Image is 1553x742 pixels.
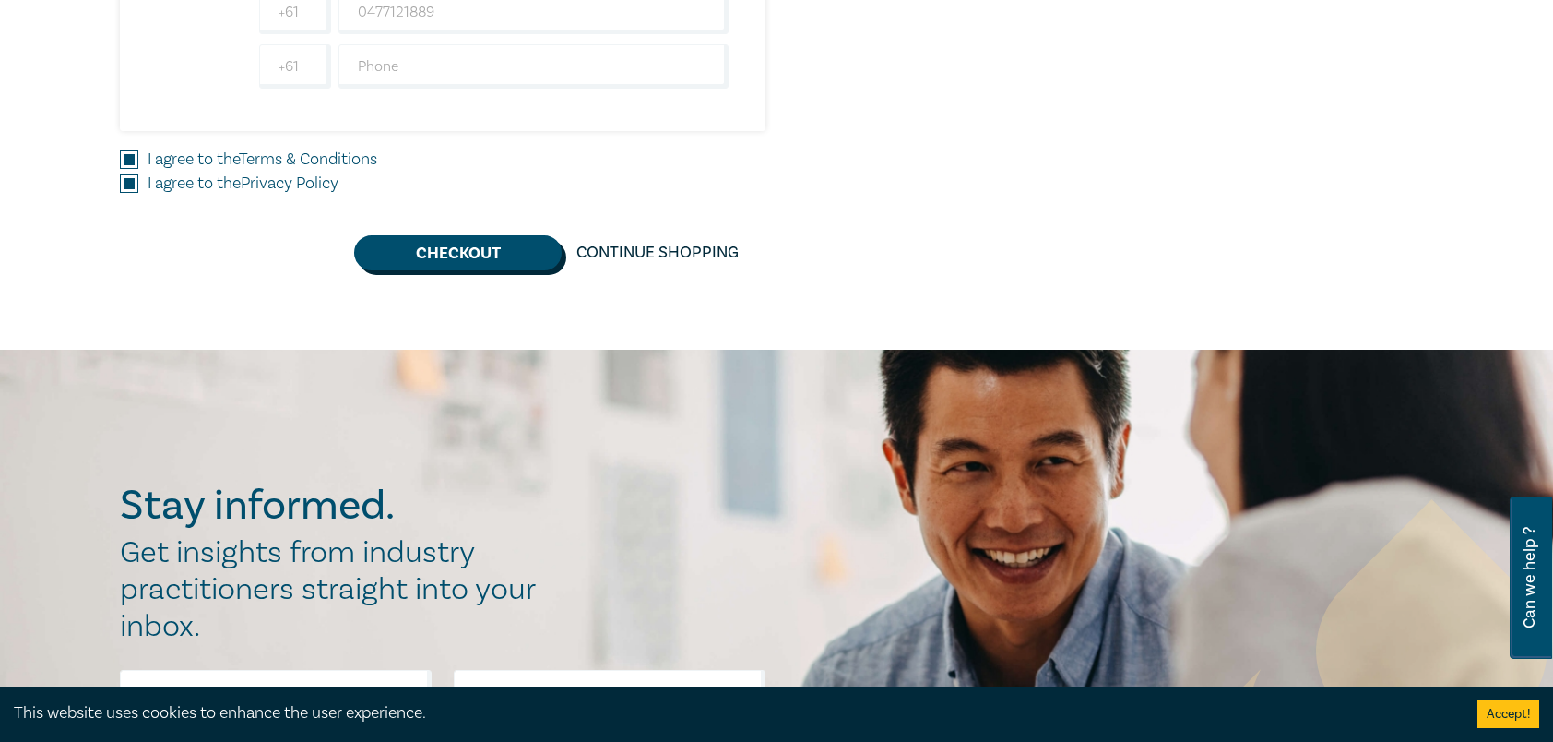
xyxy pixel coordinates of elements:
[239,149,377,170] a: Terms & Conditions
[354,235,562,270] button: Checkout
[120,670,432,714] input: First Name*
[562,235,753,270] a: Continue Shopping
[14,701,1450,725] div: This website uses cookies to enhance the user experience.
[338,44,729,89] input: Phone
[1477,700,1539,728] button: Accept cookies
[120,534,555,645] h2: Get insights from industry practitioners straight into your inbox.
[241,173,338,194] a: Privacy Policy
[148,172,338,196] label: I agree to the
[148,148,377,172] label: I agree to the
[259,44,331,89] input: +61
[1521,508,1538,648] span: Can we help ?
[120,482,555,530] h2: Stay informed.
[454,670,765,714] input: Last Name*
